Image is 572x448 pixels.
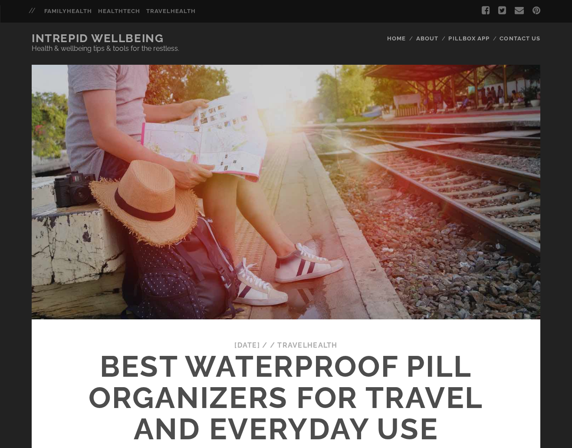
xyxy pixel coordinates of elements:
[500,33,540,44] a: Contact Us
[387,33,406,44] a: Home
[234,341,260,349] span: [DATE]
[98,6,140,17] a: healthtech
[416,33,438,44] a: About
[44,6,92,17] a: familyhealth
[262,341,267,349] span: /
[482,6,490,15] i: facebook
[88,351,483,445] h1: Best Waterproof Pill Organizers for Travel and Everyday Use
[498,6,506,15] i: twitter
[146,6,196,17] a: travelhealth
[515,6,524,15] i: email
[32,32,164,45] a: Intrepid Wellbeing
[533,6,540,15] i: pinterest
[277,341,337,349] a: TravelHealth
[448,33,489,44] a: Pillbox App
[270,341,275,349] span: /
